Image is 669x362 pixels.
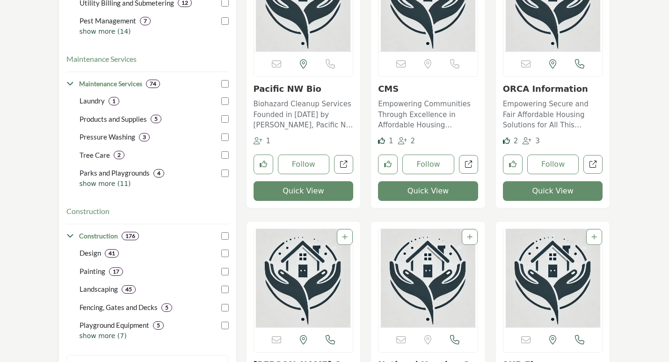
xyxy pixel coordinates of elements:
b: 2 [117,152,121,158]
span: 1 [389,137,393,145]
div: 17 Results For Painting [109,267,123,276]
div: 1 Results For Laundry [109,97,119,105]
span: 2 [514,137,518,145]
button: Construction [66,206,109,217]
i: Likes [503,137,510,144]
b: 17 [113,268,119,275]
a: Pacific NW Bio [254,84,321,94]
div: 5 Results For Fencing, Gates and Decks [161,303,172,312]
button: Like listing [378,155,398,174]
p: Laundry [80,96,105,106]
span: 2 [411,137,415,145]
a: Open pacificnwbio in new tab [334,155,353,174]
div: 7 Results For Pest Management [140,17,151,25]
p: show more (14) [80,27,229,37]
div: 4 Results For Parks and Playgrounds [153,169,164,177]
p: Pest Management: Comprehensive pest control services for properties. [80,15,136,26]
input: Select Tree Care checkbox [221,151,229,159]
p: Playground Equipment: Design and installation of playground equipment. [80,320,149,331]
input: Select Laundry checkbox [221,97,229,105]
input: Select Playground Equipment checkbox [221,322,229,329]
span: 3 [535,137,540,145]
b: 74 [150,81,156,87]
h4: Construction: Expertise in building, renovating, and improving properties to create functional an... [79,231,118,241]
p: show more (7) [80,331,229,341]
p: Painting: Professional painting services for interiors and exteriors. [80,266,105,277]
p: Landscaping : Landscaping services for beautifying and maintaining properties. [80,284,118,295]
a: Open Listing in new tab [254,229,353,327]
a: Open Listing in new tab [503,229,603,327]
p: Biohazard Cleanup Services Founded in [DATE] by [PERSON_NAME], Pacific NW Bio is a family-owned b... [254,99,354,131]
img: Stewart & Hall Insurance Agency [254,229,353,327]
input: Select Pressure Washing checkbox [221,133,229,141]
button: Quick View [503,181,603,201]
a: ORCA Information [503,84,588,94]
button: Follow [278,155,330,174]
p: show more (11) [80,179,229,189]
p: Products and Supplies: Supplies and products for property management and maintenance. [80,114,147,125]
div: 5 Results For Playground Equipment [153,321,164,330]
p: Design: Design services for interior and exterior property elements. [80,248,101,259]
b: 4 [157,170,160,177]
input: Select Construction checkbox [221,232,229,240]
a: Empowering Communities Through Excellence in Affordable Housing Solutions This company operates a... [378,96,478,131]
a: Add To List [342,233,348,241]
div: Followers [523,136,540,147]
div: 2 Results For Tree Care [114,151,124,159]
h3: ORCA Information [503,84,603,94]
b: 5 [157,322,160,329]
b: 5 [165,304,168,311]
input: Select Pest Management checkbox [221,17,229,25]
input: Select Landscaping checkbox [221,286,229,293]
a: Open cms in new tab [459,155,478,174]
b: 3 [143,134,146,140]
button: Maintenance Services [66,53,137,65]
i: Like [378,137,385,144]
h4: Maintenance Services: Services focused on property upkeep, ensuring safety, cleanliness, and long... [79,79,142,89]
a: Open orca-information in new tab [583,155,603,174]
img: 1UP Floors [503,229,603,327]
b: 41 [109,250,115,257]
input: Select Fencing, Gates and Decks checkbox [221,304,229,311]
p: Tree Care: Professional tree care and maintenance services. [80,150,110,161]
button: Quick View [254,181,354,201]
a: Add To List [467,233,473,241]
div: Followers [254,136,271,147]
p: Pressure Washing: High-pressure washing services for outdoor surfaces. [80,132,135,142]
div: 45 Results For Landscaping [122,285,136,294]
p: Fencing, Gates and Decks: Fencing, gates, and deck installation or repairs. [80,302,158,313]
button: Follow [402,155,454,174]
p: Empowering Communities Through Excellence in Affordable Housing Solutions This company operates a... [378,99,478,131]
a: Open Listing in new tab [378,229,478,327]
h3: Pacific NW Bio [254,84,354,94]
button: Quick View [378,181,478,201]
h3: CMS [378,84,478,94]
b: 7 [144,18,147,24]
div: 3 Results For Pressure Washing [139,133,150,141]
a: Empowering Secure and Fair Affordable Housing Solutions for All This innovative company operates ... [503,96,603,131]
input: Select Parks and Playgrounds checkbox [221,170,229,177]
a: Add To List [591,233,597,241]
input: Select Painting checkbox [221,268,229,275]
input: Select Design checkbox [221,250,229,257]
b: 45 [125,286,132,293]
div: 176 Results For Construction [122,232,139,240]
button: Like listing [254,155,273,174]
div: 41 Results For Design [105,249,119,258]
div: 5 Results For Products and Supplies [151,115,161,123]
button: Like listing [503,155,523,174]
input: Select Maintenance Services checkbox [221,80,229,88]
p: Empowering Secure and Fair Affordable Housing Solutions for All This innovative company operates ... [503,99,603,131]
p: Parks and Playgrounds: Design and maintenance of parks and playgrounds. [80,168,150,178]
div: 74 Results For Maintenance Services [146,80,160,88]
div: Followers [398,136,415,147]
b: 5 [154,116,158,122]
b: 1 [112,98,116,104]
b: 176 [125,233,135,239]
button: Follow [527,155,579,174]
span: 1 [266,137,270,145]
input: Select Products and Supplies checkbox [221,115,229,123]
img: National Housing Compliance [378,229,478,327]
